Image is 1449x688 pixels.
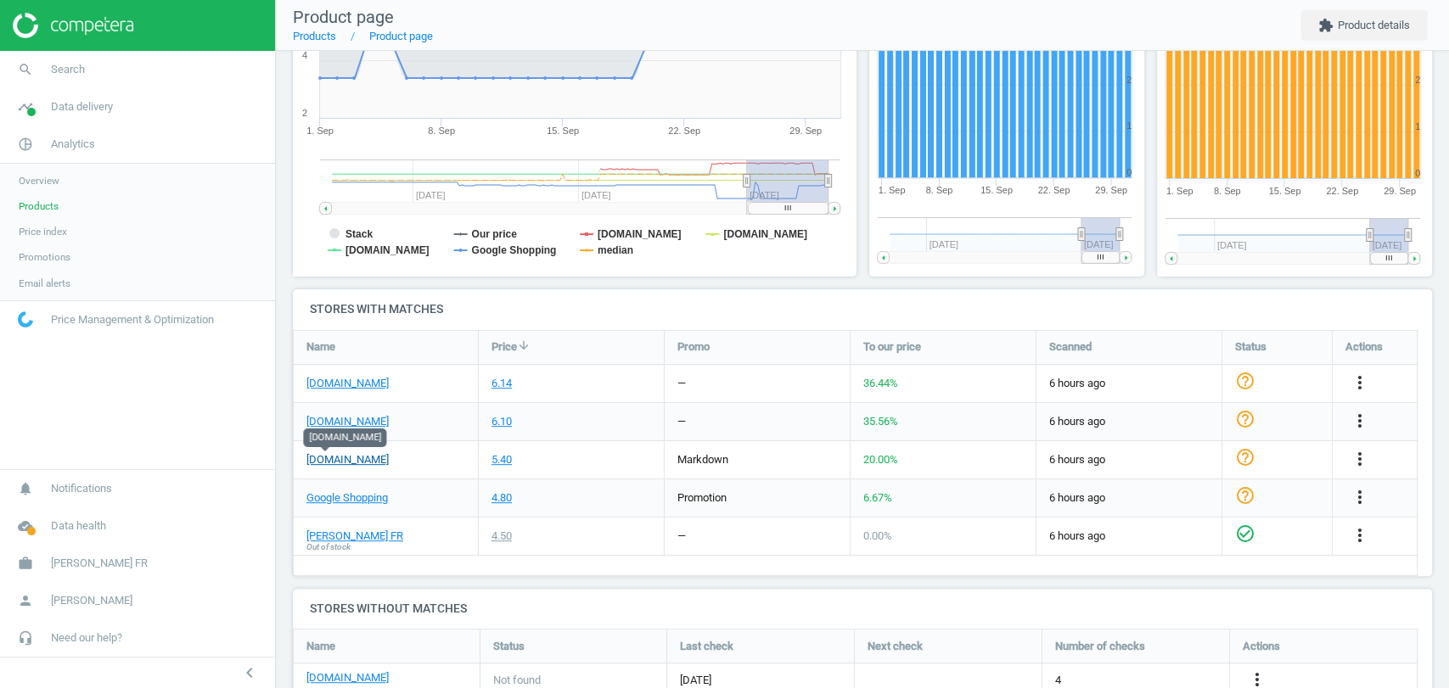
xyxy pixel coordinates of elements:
[1235,339,1266,355] span: Status
[51,481,112,496] span: Notifications
[517,338,531,352] i: arrow_downward
[491,529,512,544] div: 4.50
[306,339,335,355] span: Name
[306,490,388,506] a: Google Shopping
[863,491,892,504] span: 6.67 %
[1268,186,1300,196] tspan: 15. Sep
[51,99,113,115] span: Data delivery
[1049,376,1209,391] span: 6 hours ago
[680,673,841,688] span: [DATE]
[9,585,42,617] i: person
[303,428,386,447] div: [DOMAIN_NAME]
[1350,525,1370,545] i: more_vert
[1350,372,1370,393] i: more_vert
[302,108,307,118] text: 2
[1350,372,1370,394] button: more_vert
[677,453,728,466] span: markdown
[863,529,892,542] span: 0.00 %
[1350,449,1370,469] i: more_vert
[471,228,517,240] tspan: Our price
[1345,339,1383,355] span: Actions
[1350,449,1370,471] button: more_vert
[1235,371,1255,391] i: help_outline
[1415,121,1420,131] text: 1
[19,277,70,290] span: Email alerts
[1049,529,1209,544] span: 6 hours ago
[471,244,556,256] tspan: Google Shopping
[878,186,905,196] tspan: 1. Sep
[925,186,952,196] tspan: 8. Sep
[239,663,260,683] i: chevron_left
[491,414,512,429] div: 6.10
[1213,186,1240,196] tspan: 8. Sep
[1165,186,1193,196] tspan: 1. Sep
[868,639,923,654] span: Next check
[9,547,42,579] i: work
[9,128,42,160] i: pie_chart_outlined
[306,452,389,467] a: [DOMAIN_NAME]
[677,339,710,355] span: Promo
[1095,186,1127,196] tspan: 29. Sep
[345,244,430,256] tspan: [DOMAIN_NAME]
[863,339,921,355] span: To our price
[980,186,1013,196] tspan: 15. Sep
[680,639,733,654] span: Last check
[723,228,807,240] tspan: [DOMAIN_NAME]
[19,250,70,264] span: Promotions
[293,30,336,42] a: Products
[863,377,898,389] span: 36.44 %
[345,228,373,240] tspan: Stack
[1350,487,1370,509] button: more_vert
[306,541,351,553] span: Out of stock
[51,137,95,152] span: Analytics
[428,126,455,136] tspan: 8. Sep
[598,228,682,240] tspan: [DOMAIN_NAME]
[19,174,59,187] span: Overview
[677,376,686,391] div: —
[51,518,106,534] span: Data health
[1415,168,1420,178] text: 0
[51,312,214,327] span: Price Management & Optimization
[1318,18,1334,33] i: extension
[18,311,33,327] img: wGWNvw8QSZomAAAAABJRU5ErkJggg==
[1049,452,1209,467] span: 6 hours ago
[1384,186,1416,196] tspan: 29. Sep
[668,126,700,136] tspan: 22. Sep
[1350,411,1370,431] i: more_vert
[547,126,579,136] tspan: 15. Sep
[306,670,389,685] a: [DOMAIN_NAME]
[9,510,42,542] i: cloud_done
[1126,168,1132,178] text: 0
[306,414,389,429] a: [DOMAIN_NAME]
[1350,525,1370,547] button: more_vert
[1055,639,1145,654] span: Number of checks
[1350,487,1370,507] i: more_vert
[493,639,525,654] span: Status
[293,289,1432,329] h4: Stores with matches
[51,556,148,571] span: [PERSON_NAME] FR
[491,452,512,467] div: 5.40
[1049,414,1209,429] span: 6 hours ago
[293,589,1432,629] h4: Stores without matches
[1235,409,1255,429] i: help_outline
[228,662,271,684] button: chevron_left
[51,630,122,646] span: Need our help?
[863,415,898,428] span: 35.56 %
[1235,485,1255,506] i: help_outline
[9,53,42,86] i: search
[9,622,42,654] i: headset_mic
[493,673,541,688] span: Not found
[491,490,512,506] div: 4.80
[369,30,433,42] a: Product page
[1049,490,1209,506] span: 6 hours ago
[1049,339,1092,355] span: Scanned
[1350,411,1370,433] button: more_vert
[789,126,822,136] tspan: 29. Sep
[9,91,42,123] i: timeline
[1235,447,1255,467] i: help_outline
[598,244,633,256] tspan: median
[306,639,335,654] span: Name
[1038,186,1070,196] tspan: 22. Sep
[1415,75,1420,85] text: 2
[302,50,307,60] text: 4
